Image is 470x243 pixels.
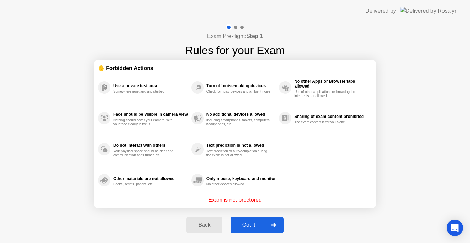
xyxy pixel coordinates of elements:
[400,7,458,15] img: Delivered by Rosalyn
[98,64,372,72] div: ✋ Forbidden Actions
[206,118,271,126] div: Including smartphones, tablets, computers, headphones, etc.
[185,42,285,59] h1: Rules for your Exam
[294,120,359,124] div: The exam content is for you alone
[246,33,263,39] b: Step 1
[208,196,262,204] p: Exam is not proctored
[113,90,178,94] div: Somewhere quiet and undisturbed
[113,83,188,88] div: Use a private test area
[231,217,284,233] button: Got it
[206,182,271,186] div: No other devices allowed
[206,176,276,181] div: Only mouse, keyboard and monitor
[206,149,271,158] div: Text prediction or auto-completion during the exam is not allowed
[206,112,276,117] div: No additional devices allowed
[113,112,188,117] div: Face should be visible in camera view
[294,79,368,89] div: No other Apps or Browser tabs allowed
[365,7,396,15] div: Delivered by
[207,32,263,40] h4: Exam Pre-flight:
[233,222,265,228] div: Got it
[113,149,178,158] div: Your physical space should be clear and communication apps turned off
[113,176,188,181] div: Other materials are not allowed
[206,83,276,88] div: Turn off noise-making devices
[113,182,178,186] div: Books, scripts, papers, etc
[294,90,359,98] div: Use of other applications or browsing the internet is not allowed
[206,90,271,94] div: Check for noisy devices and ambient noise
[113,143,188,148] div: Do not interact with others
[186,217,222,233] button: Back
[189,222,220,228] div: Back
[294,114,368,119] div: Sharing of exam content prohibited
[206,143,276,148] div: Text prediction is not allowed
[113,118,178,126] div: Nothing should cover your camera, with your face clearly in focus
[447,220,463,236] div: Open Intercom Messenger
